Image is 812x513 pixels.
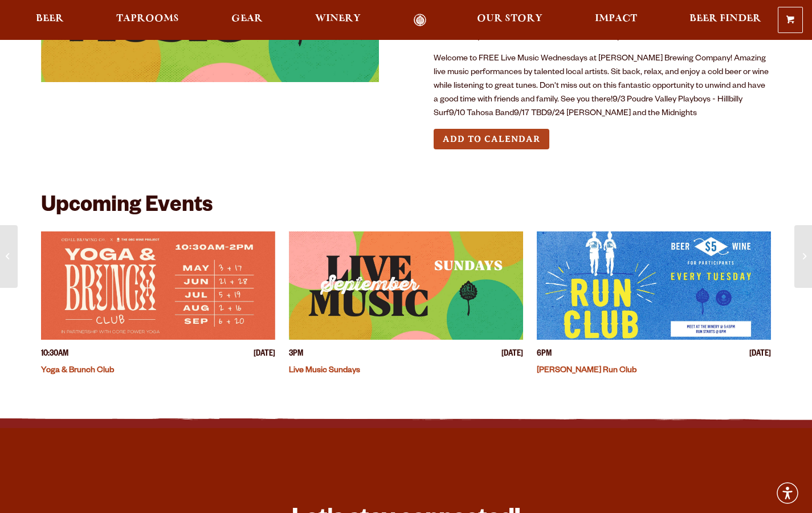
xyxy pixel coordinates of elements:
span: Taprooms [116,14,179,23]
span: 10:30AM [41,349,68,361]
span: Gear [231,14,263,23]
span: Impact [595,14,637,23]
p: Welcome to FREE Live Music Wednesdays at [PERSON_NAME] Brewing Company! Amazing live music perfor... [434,52,772,121]
a: Beer Finder [682,14,769,27]
a: Winery [308,14,368,27]
a: Odell Home [398,14,441,27]
a: Impact [587,14,644,27]
span: [DATE] [501,349,523,361]
a: Our Story [470,14,550,27]
a: [PERSON_NAME] Run Club [537,367,636,376]
span: 6PM [537,349,552,361]
div: Accessibility Menu [775,481,800,506]
span: Beer [36,14,64,23]
a: View event details [537,231,771,340]
a: Beer [28,14,71,27]
button: Add to Calendar [434,129,549,150]
a: View event details [289,231,523,340]
span: [DATE] [749,349,771,361]
span: [DATE] [254,349,275,361]
span: Winery [315,14,361,23]
span: Beer Finder [689,14,761,23]
span: 3PM [289,349,303,361]
a: Live Music Sundays [289,367,360,376]
a: Yoga & Brunch Club [41,367,114,376]
a: Taprooms [109,14,186,27]
a: View event details [41,231,275,340]
h2: Upcoming Events [41,195,213,220]
a: Gear [224,14,270,27]
span: Our Story [477,14,542,23]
